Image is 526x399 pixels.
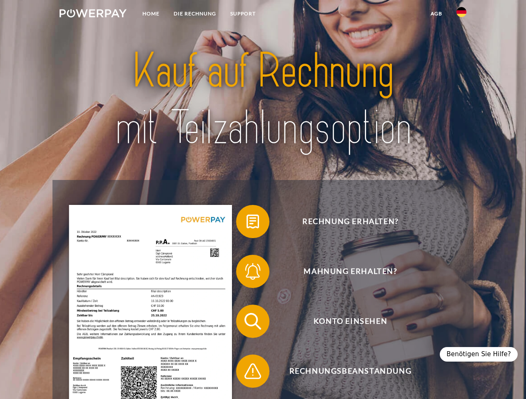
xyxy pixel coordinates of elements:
img: qb_bill.svg [242,211,263,232]
div: Benötigen Sie Hilfe? [440,347,518,362]
a: DIE RECHNUNG [167,6,223,21]
span: Konto einsehen [248,305,452,338]
button: Rechnung erhalten? [236,205,453,238]
img: qb_bell.svg [242,261,263,282]
a: SUPPORT [223,6,263,21]
span: Mahnung erhalten? [248,255,452,288]
a: Home [135,6,167,21]
button: Mahnung erhalten? [236,255,453,288]
span: Rechnung erhalten? [248,205,452,238]
img: qb_search.svg [242,311,263,332]
img: title-powerpay_de.svg [80,40,446,159]
a: agb [424,6,449,21]
img: logo-powerpay-white.svg [60,9,127,17]
img: qb_warning.svg [242,361,263,382]
button: Rechnungsbeanstandung [236,355,453,388]
span: Rechnungsbeanstandung [248,355,452,388]
img: de [456,7,466,17]
button: Konto einsehen [236,305,453,338]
